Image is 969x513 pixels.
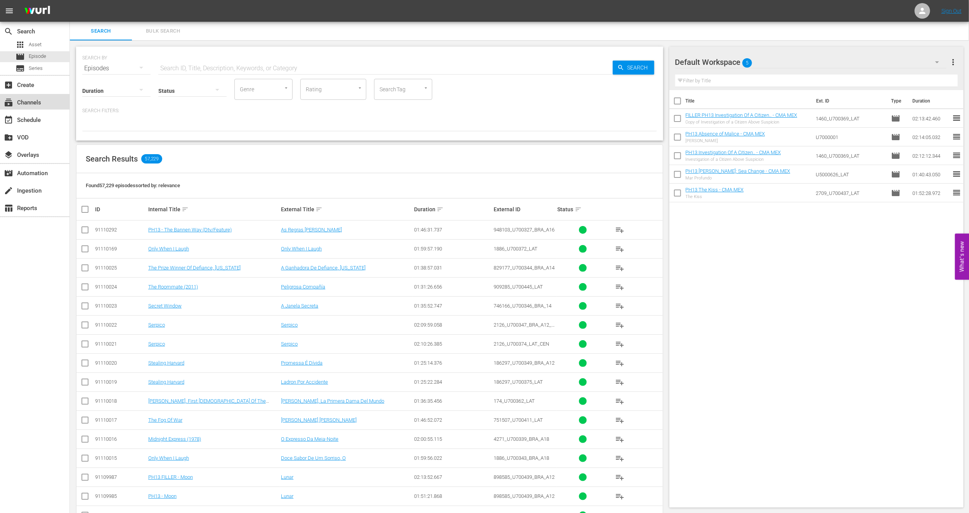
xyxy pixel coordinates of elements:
a: Doce Sabor De Um Sorriso, O [281,455,346,461]
button: playlist_add [611,468,629,487]
button: more_vert [948,53,958,71]
div: 01:31:26.656 [414,284,491,290]
span: Search [75,27,127,36]
span: more_vert [948,57,958,67]
span: Found 57,229 episodes sorted by: relevance [86,183,180,188]
a: Ladron Por Accidente [281,379,328,385]
span: 186297_U700349_BRA_A12 [494,360,555,366]
button: playlist_add [611,297,629,315]
span: Series [16,64,25,73]
span: Search Results [86,154,138,163]
div: 01:25:22.284 [414,379,491,385]
span: 746166_U700346_BRA_14 [494,303,551,309]
a: [PERSON_NAME], La Primera Dama Del Mundo [281,398,384,404]
span: Episode [16,52,25,61]
span: Episode [891,170,900,179]
div: 02:00:55.115 [414,436,491,442]
div: Duration [414,205,491,214]
a: Only When I Laugh [148,246,189,252]
button: playlist_add [611,354,629,372]
div: 91110020 [95,360,146,366]
button: playlist_add [611,259,629,277]
a: PH13 - The Bannen Way (Dtv/Feature) [148,227,232,233]
button: playlist_add [611,392,629,410]
span: Bulk Search [137,27,189,36]
div: 02:09:59.058 [414,322,491,328]
div: 02:13:52.667 [414,474,491,480]
div: Internal Title [148,205,279,214]
a: Stealing Harvard [148,379,184,385]
a: Serpico [281,322,298,328]
span: playlist_add [615,301,625,311]
span: 909285_U700445_LAT [494,284,543,290]
td: 1460_U700369_LAT [813,109,888,128]
span: VOD [4,133,13,142]
td: 01:52:28.972 [909,184,952,202]
span: reorder [952,169,961,179]
span: sort [575,206,582,213]
a: Secret Window [148,303,182,309]
span: Reports [4,203,13,213]
a: Midnight Express (1978) [148,436,201,442]
span: playlist_add [615,339,625,349]
span: Series [29,64,43,72]
a: [PERSON_NAME] [PERSON_NAME] [281,417,357,423]
div: 91110016 [95,436,146,442]
span: Asset [29,41,42,49]
button: playlist_add [611,316,629,334]
span: 1886_U700343_BRA_A18 [494,455,549,461]
td: 01:40:43.050 [909,165,952,184]
span: Episode [891,151,900,160]
a: FILLER PH13 Investigation Of A Citizen.. - CMA MEX [686,112,797,118]
button: Open [283,84,290,92]
button: Open [422,84,430,92]
td: 1460_U700369_LAT [813,146,888,165]
div: 91110015 [95,455,146,461]
td: U5000626_LAT [813,165,888,184]
a: Only When I Laugh [281,246,322,252]
a: Serpico [148,341,165,347]
div: ID [95,206,146,212]
th: Duration [908,90,954,112]
span: Channels [4,98,13,107]
span: reorder [952,132,961,141]
button: Search [613,61,654,75]
a: PH13 The Kiss - CMA MEX [686,187,744,193]
div: 01:59:56.022 [414,455,491,461]
button: playlist_add [611,373,629,391]
div: External Title [281,205,411,214]
a: [PERSON_NAME], First [DEMOGRAPHIC_DATA] Of The World [148,398,269,410]
div: 01:38:57.031 [414,265,491,271]
span: playlist_add [615,473,625,482]
div: Status [558,205,608,214]
span: 2126_U700374_LAT_CEN [494,341,549,347]
a: The Prize Winner Of Defiance, [US_STATE] [148,265,241,271]
span: playlist_add [615,358,625,368]
a: PH13 FILLER - Moon [148,474,193,480]
span: playlist_add [615,263,625,273]
div: Investigation of a Citizen Above Suspicion [686,157,781,162]
span: Asset [16,40,25,49]
div: 91110017 [95,417,146,423]
button: playlist_add [611,278,629,296]
span: menu [5,6,14,16]
div: [PERSON_NAME] [686,138,765,143]
a: Only When I Laugh [148,455,189,461]
div: 91110024 [95,284,146,290]
div: 91109987 [95,474,146,480]
span: Search [624,61,654,75]
button: playlist_add [611,221,629,239]
div: 01:46:31.737 [414,227,491,233]
span: playlist_add [615,416,625,425]
span: Overlays [4,150,13,160]
div: 91110292 [95,227,146,233]
button: playlist_add [611,430,629,449]
span: 829177_U700344_BRA_A14 [494,265,555,271]
a: PH13 Absence of Malice - CMA MEX [686,131,765,137]
div: 01:25:14.376 [414,360,491,366]
a: PH13 - Moon [148,493,177,499]
td: 02:14:05.032 [909,128,952,146]
span: Episode [891,132,900,142]
span: Episode [29,52,46,60]
span: playlist_add [615,492,625,501]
